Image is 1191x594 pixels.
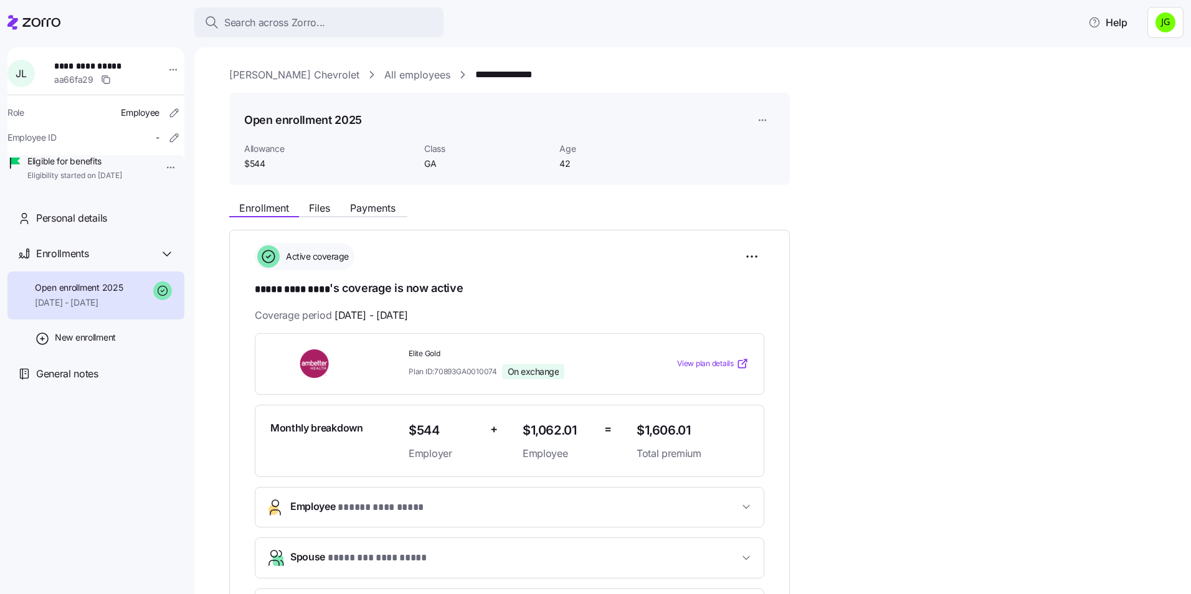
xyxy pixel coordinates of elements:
span: Age [559,143,685,155]
span: Active coverage [282,250,349,263]
h1: 's coverage is now active [255,280,764,298]
span: Employee [290,499,424,516]
a: View plan details [677,357,749,370]
span: Monthly breakdown [270,420,363,436]
span: GA [424,158,549,170]
span: = [604,420,612,438]
span: Coverage period [255,308,408,323]
span: Eligibility started on [DATE] [27,171,122,181]
span: Plan ID: 70893GA0010074 [409,366,497,377]
span: [DATE] - [DATE] [35,296,123,309]
span: Open enrollment 2025 [35,281,123,294]
span: [DATE] - [DATE] [335,308,408,323]
h1: Open enrollment 2025 [244,112,362,128]
span: $1,062.01 [523,420,594,441]
span: Employee ID [7,131,57,144]
button: Search across Zorro... [194,7,444,37]
span: Allowance [244,143,414,155]
span: Help [1088,15,1127,30]
span: Enrollment [239,203,289,213]
span: Class [424,143,549,155]
span: Enrollments [36,246,88,262]
span: Eligible for benefits [27,155,122,167]
span: Employer [409,446,480,461]
span: Payments [350,203,396,213]
span: General notes [36,366,98,382]
img: Ambetter [270,349,360,378]
span: 42 [559,158,685,170]
img: a4774ed6021b6d0ef619099e609a7ec5 [1155,12,1175,32]
span: Total premium [637,446,749,461]
a: [PERSON_NAME] Chevrolet [229,67,359,83]
span: Files [309,203,330,213]
button: Help [1078,10,1137,35]
span: Employee [121,106,159,119]
span: Search across Zorro... [224,15,325,31]
span: $1,606.01 [637,420,749,441]
span: aa66fa29 [54,73,93,86]
a: All employees [384,67,450,83]
span: - [156,131,159,144]
span: Personal details [36,210,107,226]
span: Role [7,106,24,119]
span: + [490,420,498,438]
span: Employee [523,446,594,461]
span: On exchange [508,366,559,377]
span: Spouse [290,549,427,566]
span: Elite Gold [409,349,627,359]
span: View plan details [677,358,734,370]
span: $544 [244,158,414,170]
span: $544 [409,420,480,441]
span: New enrollment [55,331,116,344]
span: J L [16,68,26,78]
